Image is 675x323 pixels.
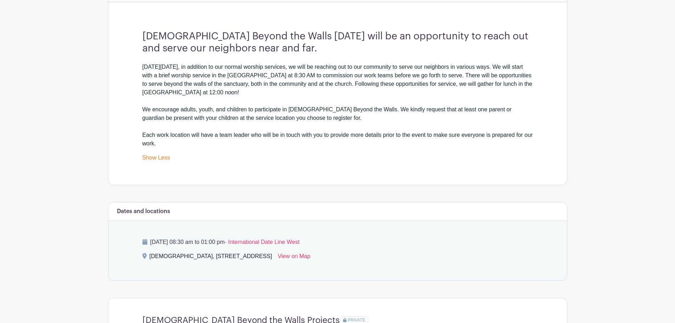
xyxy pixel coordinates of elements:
div: [DEMOGRAPHIC_DATA], [STREET_ADDRESS] [150,252,272,263]
h6: Dates and locations [117,208,170,215]
h3: [DEMOGRAPHIC_DATA] Beyond the Walls [DATE] will be an opportunity to reach out and serve our neig... [142,30,533,54]
span: PRIVATE [348,318,365,323]
span: - International Date Line West [225,239,299,245]
a: Show Less [142,155,170,163]
div: [DATE][DATE], in addition to our normal worship services, we will be reaching out to our communit... [142,63,533,148]
a: View on Map [278,252,310,263]
p: [DATE] 08:30 am to 01:00 pm [142,238,533,246]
